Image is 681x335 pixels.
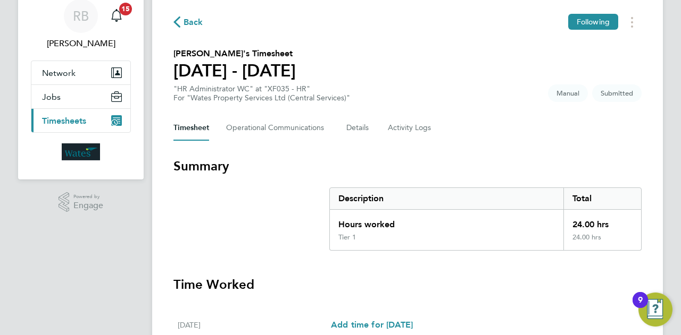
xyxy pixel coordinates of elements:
[173,60,296,81] h1: [DATE] - [DATE]
[331,319,413,331] a: Add time for [DATE]
[73,201,103,210] span: Engage
[173,47,296,60] h2: [PERSON_NAME]'s Timesheet
[563,233,641,250] div: 24.00 hrs
[563,210,641,233] div: 24.00 hrs
[59,192,104,212] a: Powered byEngage
[42,68,76,78] span: Network
[577,17,610,27] span: Following
[73,192,103,201] span: Powered by
[173,115,209,141] button: Timesheet
[184,16,203,29] span: Back
[329,187,642,251] div: Summary
[563,188,641,209] div: Total
[592,84,642,102] span: This timesheet is Submitted.
[119,3,132,15] span: 15
[346,115,371,141] button: Details
[73,9,89,23] span: RB
[173,93,350,102] div: For "Wates Property Services Ltd (Central Services)"
[173,84,350,102] div: "HR Administrator WC" at "XF035 - HR"
[638,300,643,314] div: 9
[173,276,642,293] h3: Time Worked
[62,143,100,160] img: wates-logo-retina.png
[31,37,131,50] span: Ranjiv Boodhun
[330,188,563,209] div: Description
[31,109,130,132] button: Timesheets
[173,15,203,29] button: Back
[331,320,413,330] span: Add time for [DATE]
[548,84,588,102] span: This timesheet was manually created.
[622,14,642,30] button: Timesheets Menu
[226,115,329,141] button: Operational Communications
[31,61,130,84] button: Network
[638,293,672,327] button: Open Resource Center, 9 new notifications
[42,92,61,102] span: Jobs
[178,319,331,331] div: [DATE]
[173,158,642,175] h3: Summary
[338,233,356,242] div: Tier 1
[388,115,433,141] button: Activity Logs
[330,210,563,233] div: Hours worked
[31,85,130,108] button: Jobs
[31,143,131,160] a: Go to home page
[42,116,86,126] span: Timesheets
[568,14,618,30] button: Following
